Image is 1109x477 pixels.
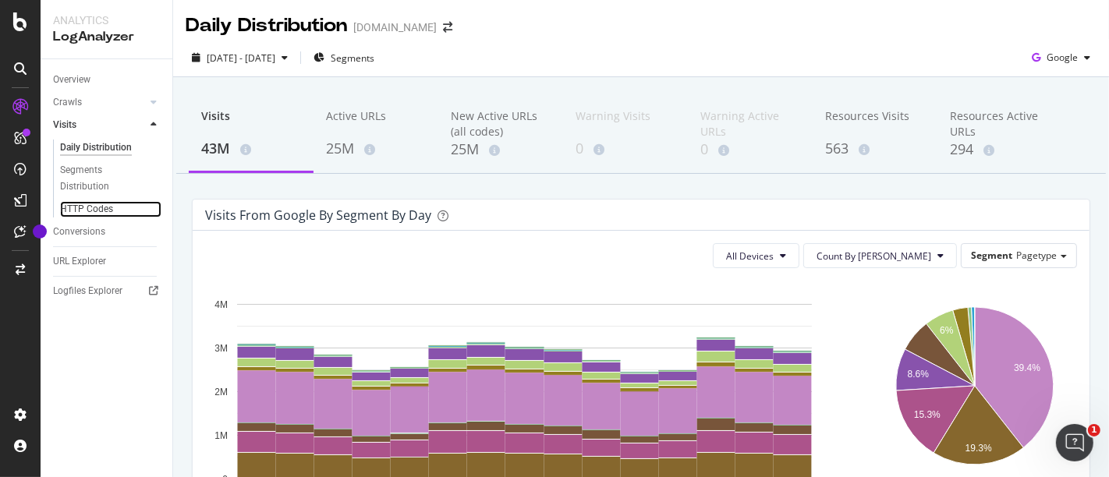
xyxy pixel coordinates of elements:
div: Daily Distribution [60,140,132,156]
div: 0 [576,139,675,159]
button: All Devices [713,243,799,268]
div: Warning Visits [576,108,675,138]
span: Google [1047,51,1078,64]
div: Active URLs [326,108,426,138]
text: 2M [214,387,228,397]
button: Count By [PERSON_NAME] [803,243,957,268]
div: Resources Active URLs [950,108,1050,140]
button: [DATE] - [DATE] [186,45,294,70]
span: Segments [331,51,374,65]
div: Warning Active URLs [700,108,800,140]
div: Visits [53,117,76,133]
div: 25M [326,139,426,159]
span: Segment [971,249,1012,262]
div: Logfiles Explorer [53,283,122,299]
div: 0 [700,140,800,160]
div: HTTP Codes [60,201,113,217]
div: 563 [825,139,925,159]
text: 3M [214,343,228,354]
a: URL Explorer [53,253,161,270]
div: Segments Distribution [60,162,147,195]
span: 1 [1088,424,1100,436]
span: All Devices [726,249,774,263]
div: Analytics [53,12,160,28]
button: Google [1026,45,1097,70]
text: 6% [940,326,954,337]
span: [DATE] - [DATE] [207,51,275,65]
text: 8.6% [908,369,930,380]
div: Tooltip anchor [33,224,47,238]
a: Overview [53,72,161,88]
a: HTTP Codes [60,201,161,217]
text: 39.4% [1014,362,1040,373]
div: URL Explorer [53,253,106,270]
div: Conversions [53,224,105,240]
div: Visits from google by Segment by Day [205,207,431,223]
a: Segments Distribution [60,162,161,195]
div: Overview [53,72,90,88]
text: 1M [214,430,228,441]
div: arrow-right-arrow-left [443,22,452,33]
text: 19.3% [966,443,992,454]
div: Crawls [53,94,82,111]
div: 43M [201,139,301,159]
iframe: Intercom live chat [1056,424,1093,461]
div: Visits [201,108,301,138]
button: Segments [307,45,381,70]
span: Count By Day [817,249,931,263]
div: LogAnalyzer [53,28,160,46]
div: 294 [950,140,1050,160]
a: Visits [53,117,146,133]
text: 4M [214,299,228,310]
span: Pagetype [1016,249,1057,262]
div: 25M [451,140,551,160]
a: Crawls [53,94,146,111]
div: Resources Visits [825,108,925,138]
a: Daily Distribution [60,140,161,156]
a: Logfiles Explorer [53,283,161,299]
div: Daily Distribution [186,12,347,39]
a: Conversions [53,224,161,240]
div: New Active URLs (all codes) [451,108,551,140]
div: [DOMAIN_NAME] [353,19,437,35]
text: 15.3% [914,409,941,420]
